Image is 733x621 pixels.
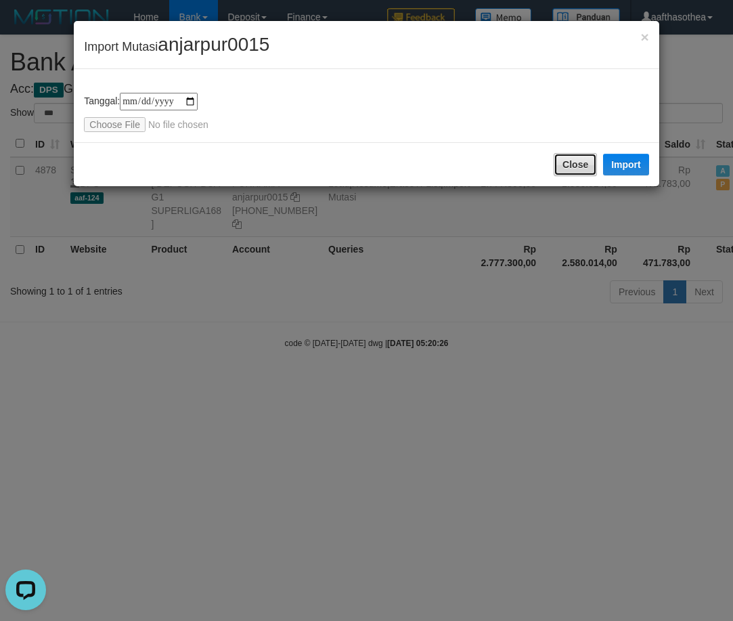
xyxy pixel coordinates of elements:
[5,5,46,46] button: Open LiveChat chat widget
[603,154,649,175] button: Import
[84,93,648,132] div: Tanggal:
[640,30,648,44] button: Close
[554,153,597,176] button: Close
[158,34,269,55] span: anjarpur0015
[640,29,648,45] span: ×
[84,40,269,53] span: Import Mutasi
